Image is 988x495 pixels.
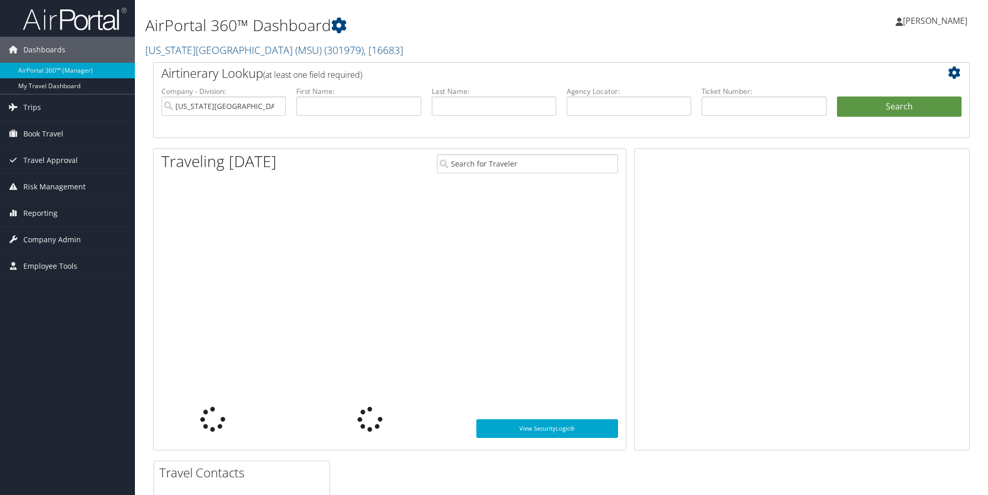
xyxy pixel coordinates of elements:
[145,43,403,57] a: [US_STATE][GEOGRAPHIC_DATA] (MSU)
[432,86,556,97] label: Last Name:
[161,86,286,97] label: Company - Division:
[23,94,41,120] span: Trips
[567,86,691,97] label: Agency Locator:
[296,86,421,97] label: First Name:
[23,174,86,200] span: Risk Management
[263,69,362,80] span: (at least one field required)
[159,464,330,482] h2: Travel Contacts
[161,150,277,172] h1: Traveling [DATE]
[324,43,364,57] span: ( 301979 )
[23,7,127,31] img: airportal-logo.png
[23,253,77,279] span: Employee Tools
[23,37,65,63] span: Dashboards
[437,154,618,173] input: Search for Traveler
[161,64,894,82] h2: Airtinerary Lookup
[23,121,63,147] span: Book Travel
[23,227,81,253] span: Company Admin
[364,43,403,57] span: , [ 16683 ]
[476,419,618,438] a: View SecurityLogic®
[702,86,826,97] label: Ticket Number:
[23,200,58,226] span: Reporting
[23,147,78,173] span: Travel Approval
[837,97,962,117] button: Search
[896,5,978,36] a: [PERSON_NAME]
[903,15,967,26] span: [PERSON_NAME]
[145,15,700,36] h1: AirPortal 360™ Dashboard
